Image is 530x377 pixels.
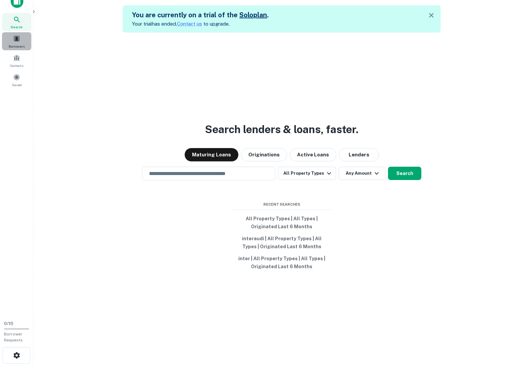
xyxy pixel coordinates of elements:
span: Saved [12,82,22,88]
a: Soloplan [239,11,267,19]
span: 0 / 10 [4,321,13,326]
button: Any Amount [339,167,385,180]
span: Borrower Requests [4,332,23,342]
button: Originations [241,148,287,161]
span: Recent Searches [232,202,332,207]
span: Borrowers [9,44,25,49]
a: Saved [2,71,31,89]
a: Contact us [177,21,202,27]
span: Contacts [10,63,23,68]
a: Search [2,13,31,31]
button: All Property Types | All Types | Originated Last 6 Months [232,213,332,233]
button: Active Loans [290,148,336,161]
p: Your trial has ended. to upgrade. [132,20,269,28]
a: Contacts [2,52,31,70]
span: Search [11,24,23,30]
button: Maturing Loans [185,148,238,161]
a: Borrowers [2,32,31,50]
button: All Property Types [278,167,336,180]
button: Search [388,167,421,180]
h3: Search lenders & loans, faster. [205,121,358,137]
button: inter | All Property Types | All Types | Originated Last 6 Months [232,253,332,273]
button: interaudi | All Property Types | All Types | Originated Last 6 Months [232,233,332,253]
h5: You are currently on a trial of the . [132,10,269,20]
iframe: Chat Widget [497,324,530,356]
button: Lenders [339,148,379,161]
